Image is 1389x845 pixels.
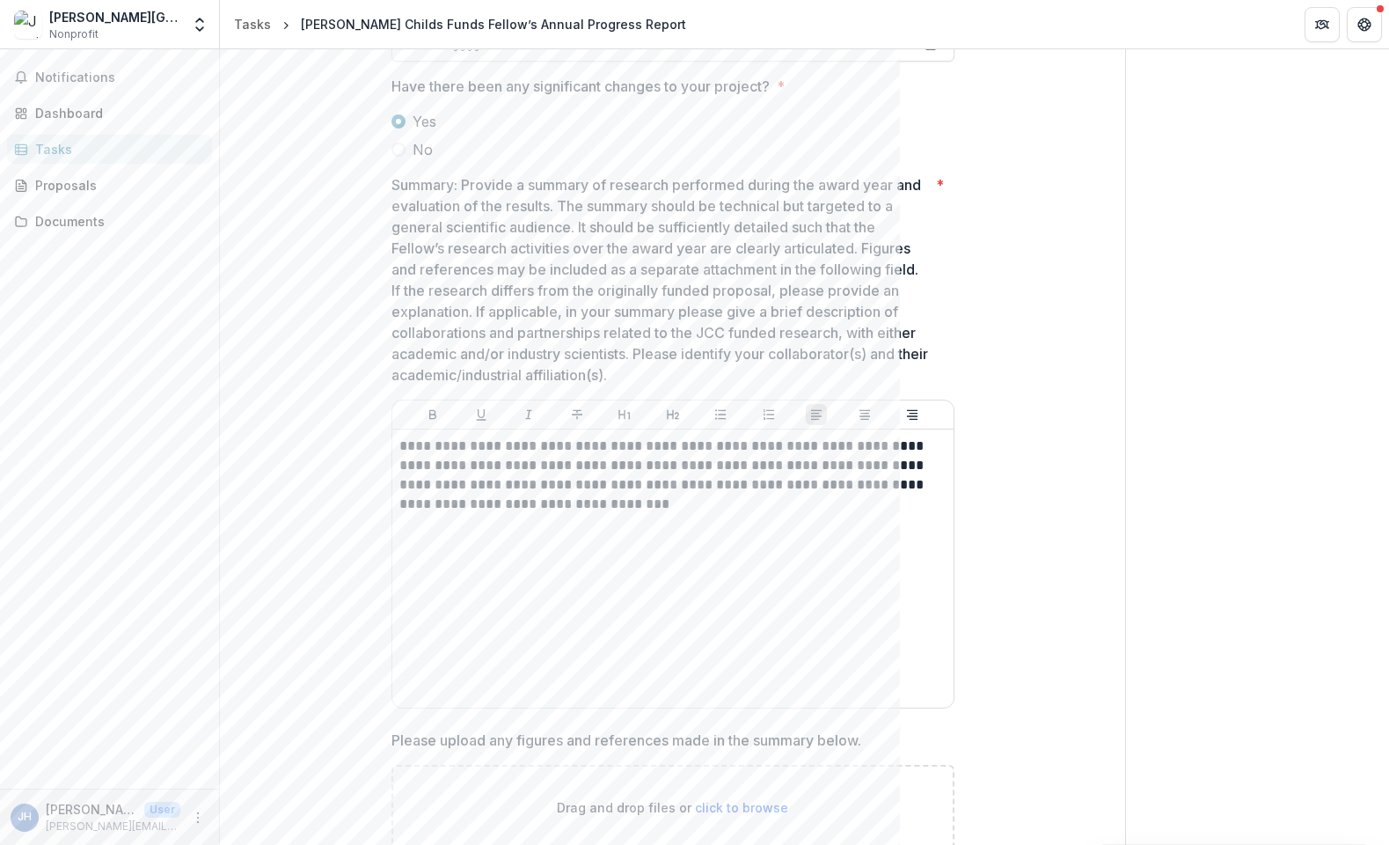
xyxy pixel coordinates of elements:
div: Documents [35,212,198,231]
a: Documents [7,207,212,236]
button: Partners [1305,7,1340,42]
button: Align Right [902,404,923,425]
button: Ordered List [758,404,779,425]
button: Strike [567,404,588,425]
button: Open entity switcher [187,7,212,42]
p: Please upload any figures and references made in the summary below. [391,730,861,751]
button: Bullet List [710,404,731,425]
div: Tasks [234,15,271,33]
span: Nonprofit [49,26,99,42]
div: Jarvis Hill [18,812,32,823]
span: No [413,139,433,160]
p: [PERSON_NAME][EMAIL_ADDRESS][PERSON_NAME][DOMAIN_NAME] [46,819,180,834]
p: Summary: Provide a summary of research performed during the award year and evaluation of the resu... [391,174,929,386]
div: Proposals [35,176,198,195]
span: Yes [413,111,436,132]
p: User [144,802,180,818]
button: Italicize [518,404,539,425]
a: Tasks [227,11,278,37]
button: Heading 1 [614,404,635,425]
button: Align Left [806,404,827,425]
div: Dashboard [35,104,198,122]
div: Tasks [35,140,198,158]
a: Proposals [7,171,212,200]
img: Jarvis Dawson Hill [14,11,42,39]
p: Drag and drop files or [557,798,788,817]
button: More [187,807,208,828]
button: Align Center [854,404,875,425]
p: Have there been any significant changes to your project? [391,76,770,97]
a: Tasks [7,135,212,164]
button: Notifications [7,63,212,92]
button: Bold [422,404,443,425]
div: [PERSON_NAME] Childs Funds Fellow’s Annual Progress Report [301,15,686,33]
p: [PERSON_NAME] [46,800,137,819]
div: [PERSON_NAME][GEOGRAPHIC_DATA][PERSON_NAME] [49,8,180,26]
span: Notifications [35,70,205,85]
button: Underline [471,404,492,425]
button: Get Help [1347,7,1382,42]
a: Dashboard [7,99,212,128]
span: click to browse [695,800,788,815]
nav: breadcrumb [227,11,693,37]
button: Heading 2 [662,404,684,425]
